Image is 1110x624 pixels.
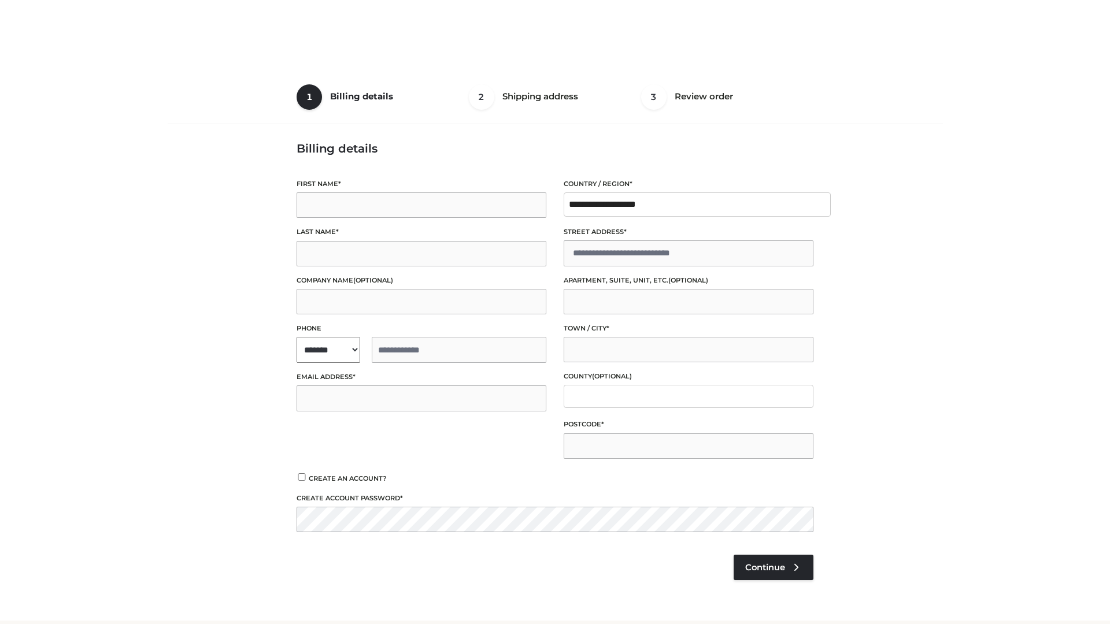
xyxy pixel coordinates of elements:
a: Continue [734,555,813,580]
span: Review order [675,91,733,102]
span: Continue [745,562,785,573]
input: Create an account? [297,473,307,481]
span: (optional) [592,372,632,380]
label: Apartment, suite, unit, etc. [564,275,813,286]
label: Street address [564,226,813,237]
label: Email address [297,372,546,382]
span: Create an account? [309,474,387,482]
span: Shipping address [502,91,578,102]
label: Postcode [564,419,813,430]
label: Country / Region [564,179,813,190]
label: Town / City [564,323,813,334]
span: (optional) [353,276,393,284]
label: Create account password [297,493,813,504]
span: 2 [469,84,494,110]
label: Phone [297,323,546,334]
span: 1 [297,84,322,110]
label: Company name [297,275,546,286]
span: 3 [641,84,667,110]
label: County [564,371,813,382]
label: Last name [297,226,546,237]
span: Billing details [330,91,393,102]
h3: Billing details [297,142,813,155]
label: First name [297,179,546,190]
span: (optional) [668,276,708,284]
